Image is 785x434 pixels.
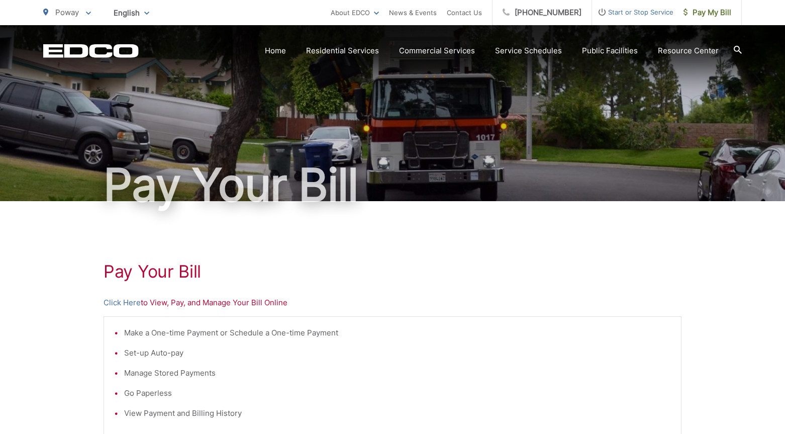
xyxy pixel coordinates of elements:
a: Home [265,45,286,57]
h1: Pay Your Bill [43,160,742,210]
a: About EDCO [331,7,379,19]
h1: Pay Your Bill [104,262,681,282]
li: Go Paperless [124,387,671,399]
a: EDCD logo. Return to the homepage. [43,44,139,58]
li: View Payment and Billing History [124,407,671,419]
a: News & Events [389,7,437,19]
a: Resource Center [658,45,719,57]
li: Set-up Auto-pay [124,347,671,359]
a: Click Here [104,297,141,309]
a: Commercial Services [399,45,475,57]
a: Public Facilities [582,45,638,57]
li: Manage Stored Payments [124,367,671,379]
a: Residential Services [306,45,379,57]
span: Poway [55,8,79,17]
span: Pay My Bill [683,7,731,19]
a: Contact Us [447,7,482,19]
span: English [106,4,157,22]
li: Make a One-time Payment or Schedule a One-time Payment [124,327,671,339]
p: to View, Pay, and Manage Your Bill Online [104,297,681,309]
a: Service Schedules [495,45,562,57]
